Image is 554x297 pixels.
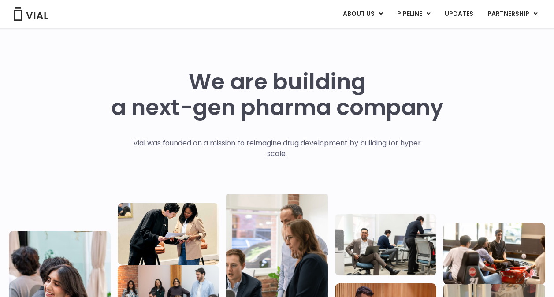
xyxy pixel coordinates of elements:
a: ABOUT USMenu Toggle [336,7,390,22]
a: UPDATES [438,7,480,22]
img: Three people working in an office [335,214,437,275]
p: Vial was founded on a mission to reimagine drug development by building for hyper scale. [124,138,430,159]
img: Group of people playing whirlyball [443,223,545,285]
a: PARTNERSHIPMenu Toggle [480,7,545,22]
a: PIPELINEMenu Toggle [390,7,437,22]
img: Two people looking at a paper talking. [118,203,219,265]
h1: We are building a next-gen pharma company [111,69,443,120]
img: Vial Logo [13,7,48,21]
